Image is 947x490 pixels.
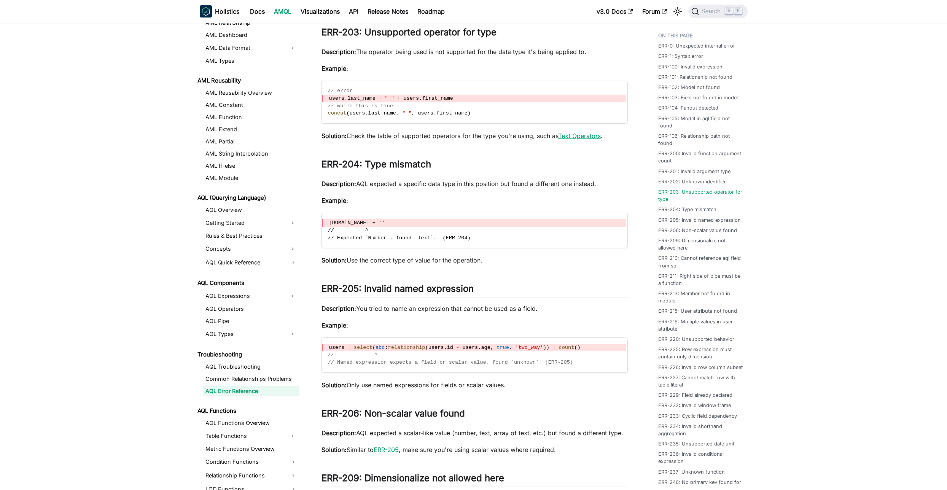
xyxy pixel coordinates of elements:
a: ERR-220: Unsupported behavior [658,336,734,343]
strong: Solution: [322,446,347,453]
a: Concepts [203,243,286,255]
a: Rules & Best Practices [203,231,299,241]
a: Metric Functions Overview [203,444,299,454]
strong: Description: [322,180,356,188]
a: AML Reusability Overview [203,87,299,98]
a: AQL Overview [203,205,299,215]
a: Visualizations [296,5,344,17]
a: AQL Functions [195,406,299,416]
a: Condition Functions [203,456,299,468]
span: first_name [422,95,453,101]
a: API [344,5,363,17]
span: , [396,110,399,116]
span: // while this is fine [328,103,393,109]
span: last_name [347,95,375,101]
kbd: K [734,8,742,14]
span: . [444,345,447,350]
h2: ERR-204: Type mismatch [322,159,628,173]
a: HolisticsHolistics [200,5,239,17]
span: ) [578,345,581,350]
span: ) [543,345,546,350]
a: ERR-234: Invalid shorthand aggregation [658,423,743,437]
span: , [490,345,493,350]
span: + [379,95,382,101]
span: ( [425,345,428,350]
span: ) [468,110,471,116]
span: // Expected `Number`, found `Text`. (ERR-204) [328,235,471,241]
a: AML Extend [203,124,299,135]
a: ERR-210: Cannot reference aql field from sql [658,255,743,269]
a: Docs [245,5,269,17]
a: AML String Interpolation [203,148,299,159]
p: Check the table of supported operators for the type you're using, such as . [322,131,628,140]
strong: Solution: [322,256,347,264]
button: Expand sidebar category 'AML Data Format' [286,42,299,54]
button: Switch between dark and light mode (currently light mode) [672,5,684,17]
p: AQL expected a scalar-like value (number, text, array of text, etc.) but found a different type. [322,428,628,437]
a: Roadmap [413,5,449,17]
strong: Example: [322,65,348,72]
a: Troubleshooting [195,349,299,360]
a: Release Notes [363,5,413,17]
span: ( [574,345,577,350]
span: id [447,345,453,350]
a: AML Constant [203,100,299,110]
span: | [552,345,555,350]
span: // error [328,88,353,94]
a: Table Functions [203,430,286,442]
button: Expand sidebar category 'AQL Expressions' [286,290,299,302]
strong: Description: [322,305,356,312]
span: select [354,345,372,350]
button: Expand sidebar category 'AQL Types' [286,328,299,340]
a: ERR-101: Relationship not found [658,73,732,81]
span: users [329,345,345,350]
a: ERR-201: Invalid argument type [658,168,731,175]
span: users [329,95,345,101]
a: AQL Troubleshooting [203,361,299,372]
a: AML Types [203,56,299,66]
p: Similar to , make sure you're using scalar values where required. [322,445,628,454]
span: - [456,345,459,350]
strong: Description: [322,429,356,437]
span: . [419,95,422,101]
a: AQL Expressions [203,290,286,302]
span: Search [699,8,725,15]
span: " " [385,95,394,101]
span: . [344,95,347,101]
h2: ERR-203: Unsupported operator for type [322,27,628,41]
a: ERR-235: Unsupported date unit [658,440,734,447]
a: ERR-100: Invalid expression [658,63,723,70]
a: ERR-225: Row expression must contain only dimension [658,346,743,360]
span: users [403,95,419,101]
a: ERR-202: Unknown identifier [658,178,726,185]
span: age [481,345,490,350]
a: ERR-216: Multiple values in user attribute [658,318,743,332]
button: Expand sidebar category 'Table Functions' [286,430,299,442]
a: AML If-else [203,161,299,171]
h2: ERR-205: Invalid named expression [322,283,628,297]
b: Holistics [215,7,239,16]
strong: Example: [322,197,348,204]
a: Relationship Functions [203,469,299,482]
a: ERR-233: Cyclic field dependency [658,412,737,420]
a: Common Relationships Problems [203,374,299,384]
a: AQL Operators [203,304,299,314]
a: ERR-105: Model in aql field not found [658,115,743,129]
span: // ^ [328,228,368,233]
a: AQL Quick Reference [203,256,299,269]
span: true [497,345,509,350]
a: AQL (Querying Language) [195,192,299,203]
p: AQL expected a specific data type in this position but found a different one instead. [322,179,628,188]
span: users [350,110,365,116]
a: ERR-200: Invalid function argument count [658,150,743,164]
button: Expand sidebar category 'Getting Started' [286,217,299,229]
a: ERR-213: Member not found in module [658,290,743,304]
a: ERR-232: Invalid window frame [658,402,731,409]
span: users [428,345,444,350]
a: AQL Error Reference [203,386,299,396]
button: Search (Command+K) [688,5,747,18]
span: concat [328,110,347,116]
p: The operator being used is not supported for the data type it's being applied to. [322,47,628,56]
a: AML Function [203,112,299,123]
strong: Solution: [322,381,347,389]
